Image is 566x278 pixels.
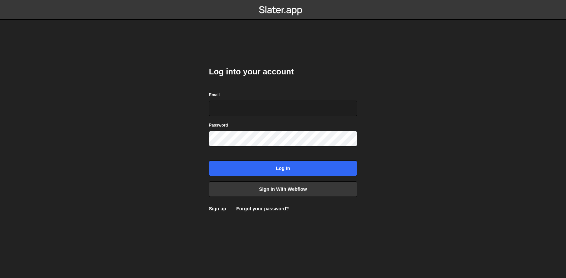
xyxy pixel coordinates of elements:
a: Sign in with Webflow [209,181,357,197]
label: Email [209,92,220,98]
label: Password [209,122,228,129]
a: Sign up [209,206,226,211]
h2: Log into your account [209,66,357,77]
a: Forgot your password? [236,206,289,211]
input: Log in [209,161,357,176]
